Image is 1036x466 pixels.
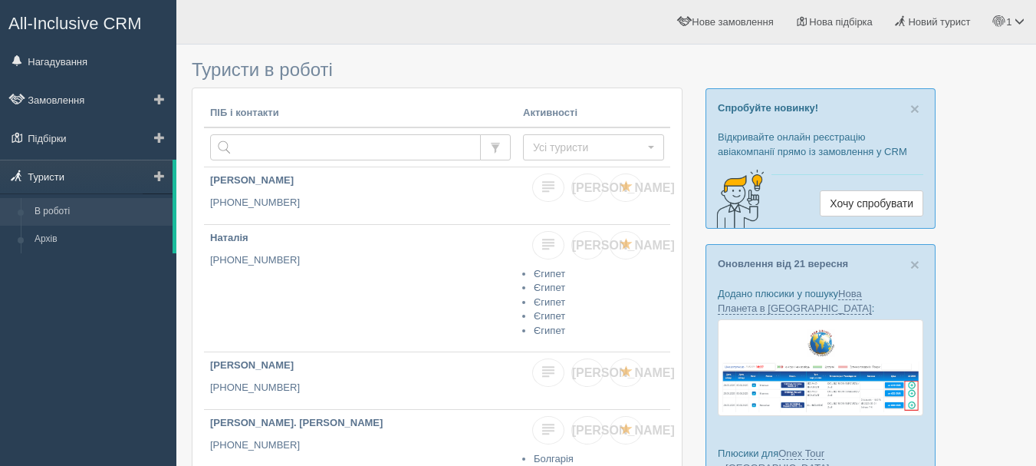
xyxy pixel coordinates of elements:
[718,130,923,159] p: Відкривайте онлайн реєстрацію авіакомпанії прямо із замовлення у CRM
[809,16,873,28] span: Нова підбірка
[1,1,176,43] a: All-Inclusive CRM
[706,168,768,230] img: creative-idea-2907357.png
[718,101,923,115] p: Спробуйте новинку!
[534,310,565,322] a: Єгипет
[517,100,670,127] th: Активності
[534,325,565,336] a: Єгипет
[210,381,511,395] p: [PHONE_NUMBER]
[718,319,923,416] img: new-planet-%D0%BF%D1%96%D0%B4%D0%B1%D1%96%D1%80%D0%BA%D0%B0-%D1%81%D1%80%D0%BC-%D0%B4%D0%BB%D1%8F...
[28,226,173,253] a: Архів
[571,416,604,445] a: [PERSON_NAME]
[718,288,872,315] a: Нова Планета в [GEOGRAPHIC_DATA]
[210,196,511,210] p: [PHONE_NUMBER]
[572,366,675,379] span: [PERSON_NAME]
[718,286,923,316] p: Додано плюсики у пошуку :
[571,359,604,387] a: [PERSON_NAME]
[1006,16,1011,28] span: 1
[210,359,294,371] b: [PERSON_NAME]
[192,59,333,80] span: Туристи в роботі
[534,268,565,279] a: Єгипет
[571,174,604,202] a: [PERSON_NAME]
[572,424,675,437] span: [PERSON_NAME]
[204,225,517,352] a: Наталія [PHONE_NUMBER]
[523,134,664,160] button: Усі туристи
[572,181,675,194] span: [PERSON_NAME]
[718,258,848,269] a: Оновлення від 21 вересня
[210,174,294,186] b: [PERSON_NAME]
[204,352,517,409] a: [PERSON_NAME] [PHONE_NUMBER]
[8,14,142,33] span: All-Inclusive CRM
[534,453,574,464] a: Болгарія
[820,190,923,216] a: Хочу спробувати
[210,134,481,160] input: Пошук за ПІБ, паспортом або контактами
[910,101,919,117] button: Close
[572,239,675,252] span: [PERSON_NAME]
[908,16,970,28] span: Новий турист
[571,231,604,259] a: [PERSON_NAME]
[204,167,517,224] a: [PERSON_NAME] [PHONE_NUMBER]
[534,282,565,293] a: Єгипет
[210,232,248,243] b: Наталія
[692,16,773,28] span: Нове замовлення
[210,438,511,453] p: [PHONE_NUMBER]
[910,256,919,273] span: ×
[533,140,644,155] span: Усі туристи
[910,100,919,117] span: ×
[910,256,919,273] button: Close
[210,417,383,428] b: [PERSON_NAME]. [PERSON_NAME]
[210,253,511,268] p: [PHONE_NUMBER]
[28,198,173,226] a: В роботі
[204,100,517,127] th: ПІБ і контакти
[534,296,565,308] a: Єгипет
